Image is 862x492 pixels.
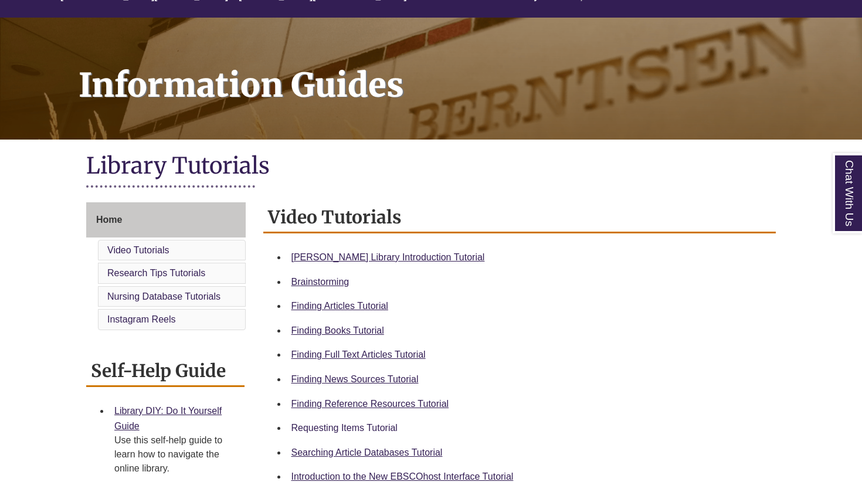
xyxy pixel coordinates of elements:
div: Guide Page Menu [86,202,246,332]
a: Searching Article Databases Tutorial [291,447,443,457]
h1: Library Tutorials [86,151,776,182]
a: [PERSON_NAME] Library Introduction Tutorial [291,252,485,262]
span: Home [96,215,122,225]
a: Nursing Database Tutorials [107,291,220,301]
a: Finding News Sources Tutorial [291,374,419,384]
a: Library DIY: Do It Yourself Guide [114,406,222,431]
a: Finding Reference Resources Tutorial [291,399,449,409]
a: Instagram Reels [107,314,176,324]
h2: Video Tutorials [263,202,776,233]
a: Finding Full Text Articles Tutorial [291,350,426,359]
a: Finding Books Tutorial [291,325,384,335]
a: Research Tips Tutorials [107,268,205,278]
a: Video Tutorials [107,245,169,255]
a: Finding Articles Tutorial [291,301,388,311]
a: Introduction to the New EBSCOhost Interface Tutorial [291,471,514,481]
div: Use this self-help guide to learn how to navigate the online library. [114,433,235,476]
h1: Information Guides [66,18,862,124]
a: Requesting Items Tutorial [291,423,398,433]
a: Brainstorming [291,277,349,287]
h2: Self-Help Guide [86,356,245,387]
a: Home [86,202,246,237]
